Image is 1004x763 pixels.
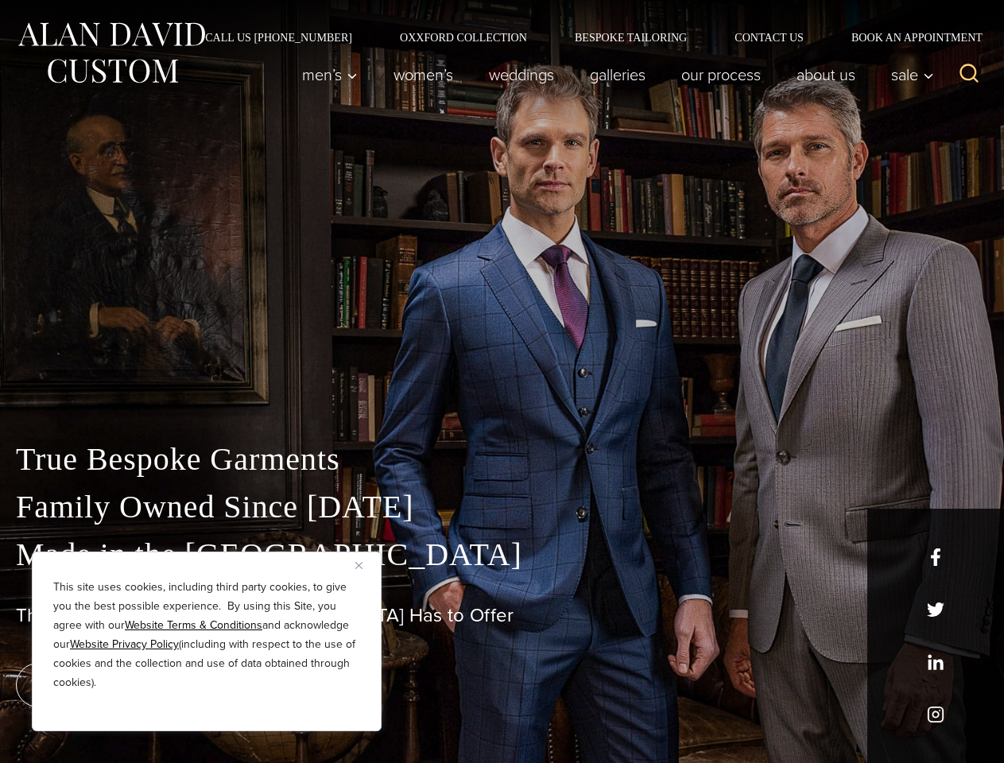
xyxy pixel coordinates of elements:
button: View Search Form [950,56,988,94]
a: Book an Appointment [828,32,988,43]
img: Close [355,562,362,569]
h1: The Best Custom Suits [GEOGRAPHIC_DATA] Has to Offer [16,604,988,627]
p: This site uses cookies, including third party cookies, to give you the best possible experience. ... [53,578,360,692]
span: Sale [891,67,934,83]
a: Oxxford Collection [376,32,551,43]
span: Men’s [302,67,358,83]
nav: Primary Navigation [285,59,943,91]
button: Close [355,556,374,575]
a: Website Terms & Conditions [125,617,262,633]
a: Website Privacy Policy [70,636,179,653]
a: Contact Us [711,32,828,43]
a: About Us [779,59,874,91]
a: Our Process [664,59,779,91]
a: Bespoke Tailoring [551,32,711,43]
a: weddings [471,59,572,91]
a: Galleries [572,59,664,91]
a: Women’s [376,59,471,91]
a: book an appointment [16,663,238,707]
nav: Secondary Navigation [181,32,988,43]
img: Alan David Custom [16,17,207,88]
a: Call Us [PHONE_NUMBER] [181,32,376,43]
p: True Bespoke Garments Family Owned Since [DATE] Made in the [GEOGRAPHIC_DATA] [16,436,988,579]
